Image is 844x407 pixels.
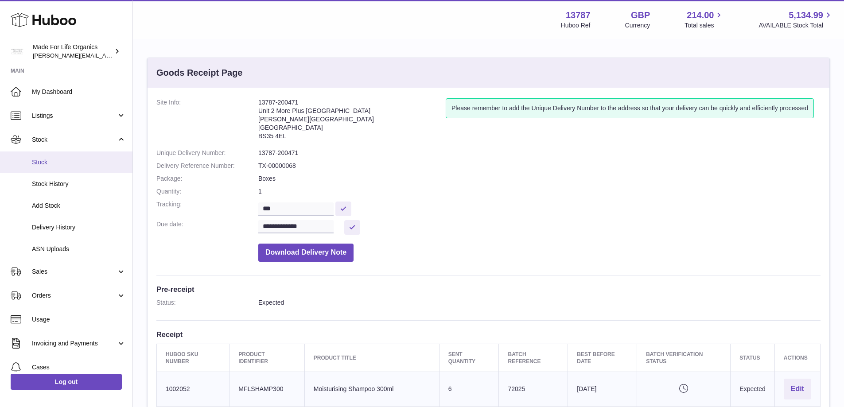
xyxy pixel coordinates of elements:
span: Orders [32,291,117,300]
dt: Status: [156,298,258,307]
span: [PERSON_NAME][EMAIL_ADDRESS][PERSON_NAME][DOMAIN_NAME] [33,52,225,59]
th: Status [731,344,774,372]
strong: GBP [631,9,650,21]
th: Batch Reference [499,344,568,372]
span: Add Stock [32,202,126,210]
button: Edit [784,379,811,399]
td: 72025 [499,372,568,407]
dt: Tracking: [156,200,258,216]
th: Product title [304,344,439,372]
span: Delivery History [32,223,126,232]
span: 214.00 [687,9,714,21]
dd: 1 [258,187,821,196]
button: Download Delivery Note [258,244,354,262]
span: 5,134.99 [789,9,823,21]
dt: Unique Delivery Number: [156,149,258,157]
th: Product Identifier [229,344,304,372]
td: 1002052 [157,372,229,407]
div: Currency [625,21,650,30]
span: Stock [32,136,117,144]
td: MFLSHAMP300 [229,372,304,407]
a: 5,134.99 AVAILABLE Stock Total [758,9,833,30]
th: Huboo SKU Number [157,344,229,372]
dt: Quantity: [156,187,258,196]
span: Usage [32,315,126,324]
dd: 13787-200471 [258,149,821,157]
h3: Pre-receipt [156,284,821,294]
th: Best Before Date [568,344,637,372]
dt: Due date: [156,220,258,235]
h3: Receipt [156,329,821,339]
dt: Delivery Reference Number: [156,162,258,170]
th: Sent Quantity [439,344,499,372]
address: 13787-200471 Unit 2 More Plus [GEOGRAPHIC_DATA] [PERSON_NAME][GEOGRAPHIC_DATA] [GEOGRAPHIC_DATA] ... [258,98,446,144]
span: Cases [32,363,126,372]
img: geoff.winwood@madeforlifeorganics.com [11,45,24,58]
td: Expected [731,372,774,407]
td: Moisturising Shampoo 300ml [304,372,439,407]
dt: Package: [156,174,258,183]
dt: Site Info: [156,98,258,144]
span: Listings [32,112,117,120]
th: Batch Verification Status [637,344,731,372]
h3: Goods Receipt Page [156,67,243,79]
span: Stock [32,158,126,167]
td: [DATE] [568,372,637,407]
dd: Expected [258,298,821,307]
span: My Dashboard [32,88,126,96]
div: Huboo Ref [561,21,591,30]
a: 214.00 Total sales [685,9,724,30]
dd: Boxes [258,174,821,183]
span: Total sales [685,21,724,30]
td: 6 [439,372,499,407]
div: Please remember to add the Unique Delivery Number to the address so that your delivery can be qui... [446,98,814,118]
strong: 13787 [566,9,591,21]
span: Invoicing and Payments [32,339,117,348]
dd: TX-00000068 [258,162,821,170]
span: Sales [32,267,117,276]
span: ASN Uploads [32,245,126,253]
a: Log out [11,374,122,390]
th: Actions [774,344,820,372]
span: AVAILABLE Stock Total [758,21,833,30]
div: Made For Life Organics [33,43,113,60]
span: Stock History [32,180,126,188]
